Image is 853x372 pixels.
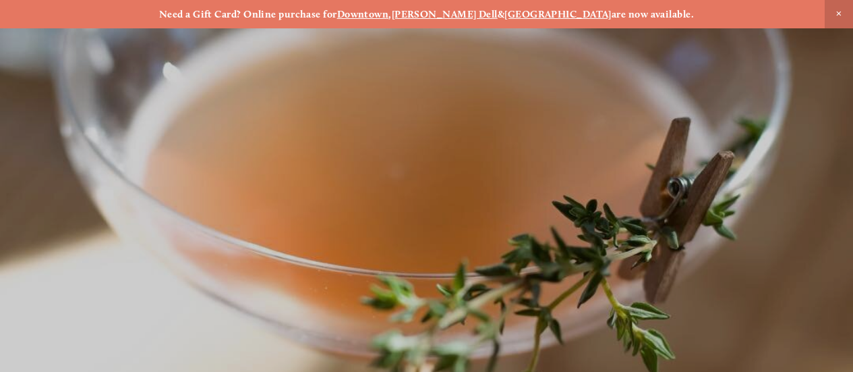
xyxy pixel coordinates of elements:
[159,8,337,20] strong: Need a Gift Card? Online purchase for
[392,8,498,20] a: [PERSON_NAME] Dell
[612,8,694,20] strong: are now available.
[498,8,504,20] strong: &
[337,8,389,20] a: Downtown
[504,8,612,20] a: [GEOGRAPHIC_DATA]
[388,8,391,20] strong: ,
